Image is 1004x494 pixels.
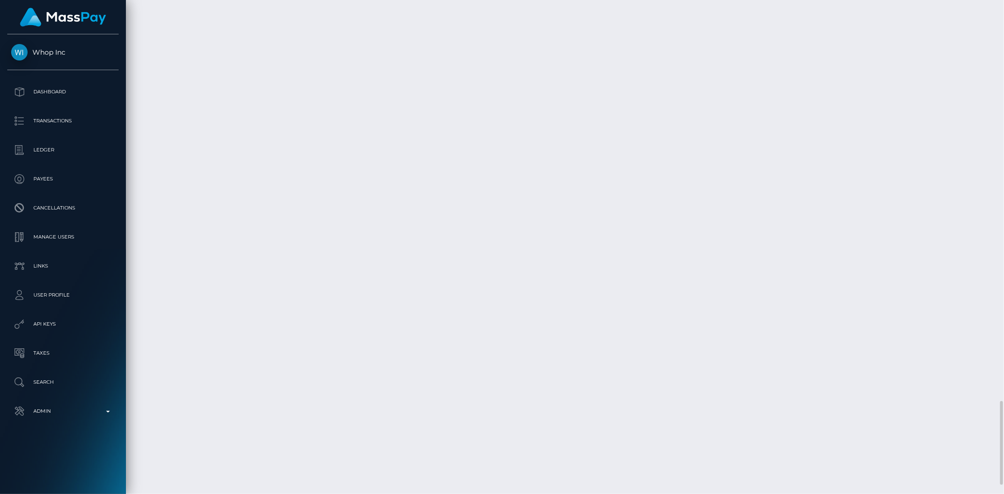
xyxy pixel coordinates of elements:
p: Transactions [11,114,115,128]
img: MassPay Logo [20,8,106,27]
a: API Keys [7,312,119,336]
p: Manage Users [11,230,115,244]
span: Whop Inc [7,48,119,57]
a: Cancellations [7,196,119,220]
p: Ledger [11,143,115,157]
p: Links [11,259,115,273]
p: User Profile [11,288,115,302]
a: User Profile [7,283,119,307]
img: Whop Inc [11,44,28,60]
a: Transactions [7,109,119,133]
a: Manage Users [7,225,119,249]
a: Search [7,370,119,394]
a: Taxes [7,341,119,365]
a: Payees [7,167,119,191]
p: Admin [11,404,115,419]
a: Links [7,254,119,278]
a: Admin [7,399,119,423]
p: Taxes [11,346,115,360]
p: Dashboard [11,85,115,99]
p: API Keys [11,317,115,331]
a: Ledger [7,138,119,162]
p: Cancellations [11,201,115,215]
p: Search [11,375,115,389]
p: Payees [11,172,115,186]
a: Dashboard [7,80,119,104]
